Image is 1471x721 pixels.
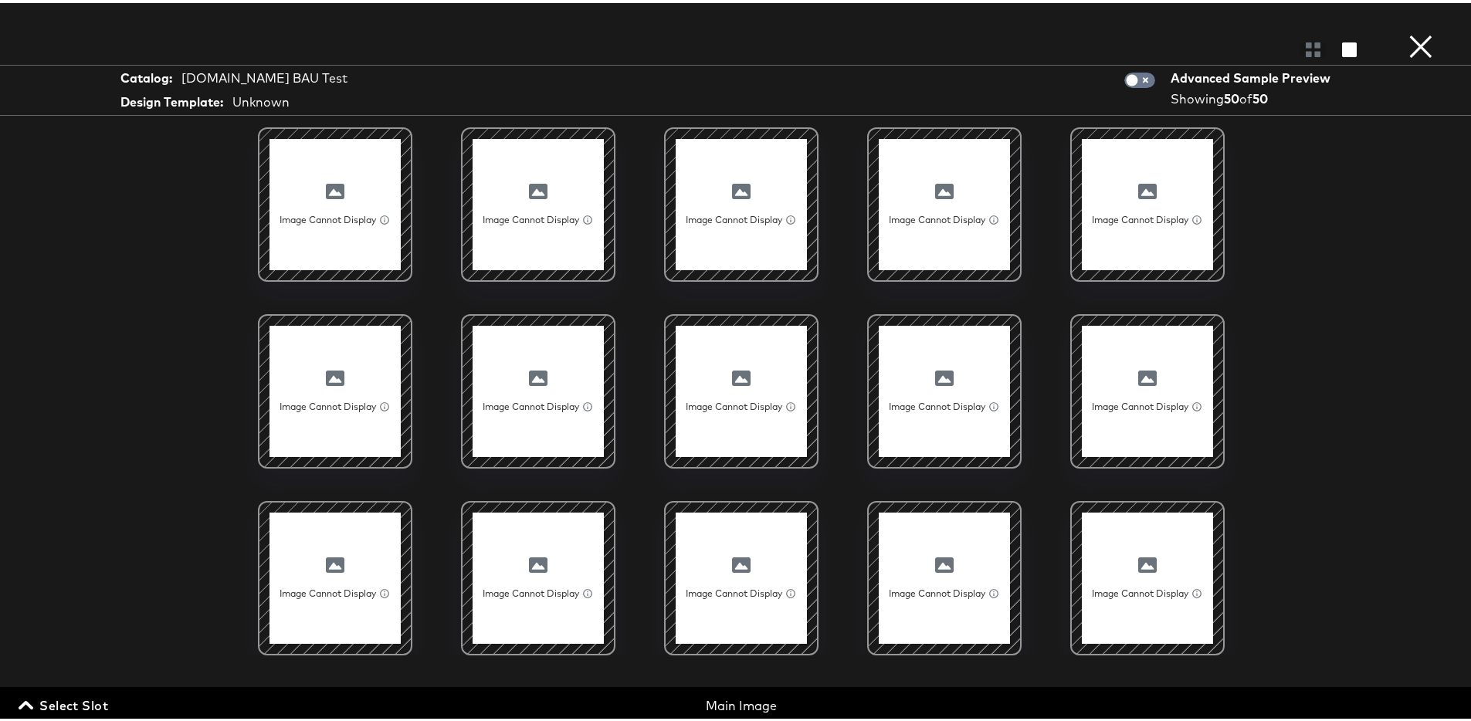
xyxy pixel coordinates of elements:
[867,311,1022,465] div: Image Cannot Display
[867,498,1022,652] div: Image Cannot Display
[22,692,108,713] span: Select Slot
[867,124,1022,279] div: Image Cannot Display
[1070,498,1225,652] div: Image Cannot Display
[1171,66,1336,84] div: Advanced Sample Preview
[664,311,819,465] div: Image Cannot Display
[664,124,819,279] div: Image Cannot Display
[232,90,290,108] div: Unknown
[258,498,412,652] div: Image Cannot Display
[1070,124,1225,279] div: Image Cannot Display
[258,311,412,465] div: Image Cannot Display
[461,124,615,279] div: Image Cannot Display
[15,692,114,713] button: Select Slot
[461,498,615,652] div: Image Cannot Display
[120,66,172,84] strong: Catalog:
[461,311,615,465] div: Image Cannot Display
[1171,87,1336,105] div: Showing of
[1070,311,1225,465] div: Image Cannot Display
[120,90,223,108] strong: Design Template:
[664,498,819,652] div: Image Cannot Display
[503,694,980,712] div: Main Image
[1224,88,1239,103] strong: 50
[181,66,347,84] div: [DOMAIN_NAME] BAU Test
[1252,88,1268,103] strong: 50
[258,124,412,279] div: Image Cannot Display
